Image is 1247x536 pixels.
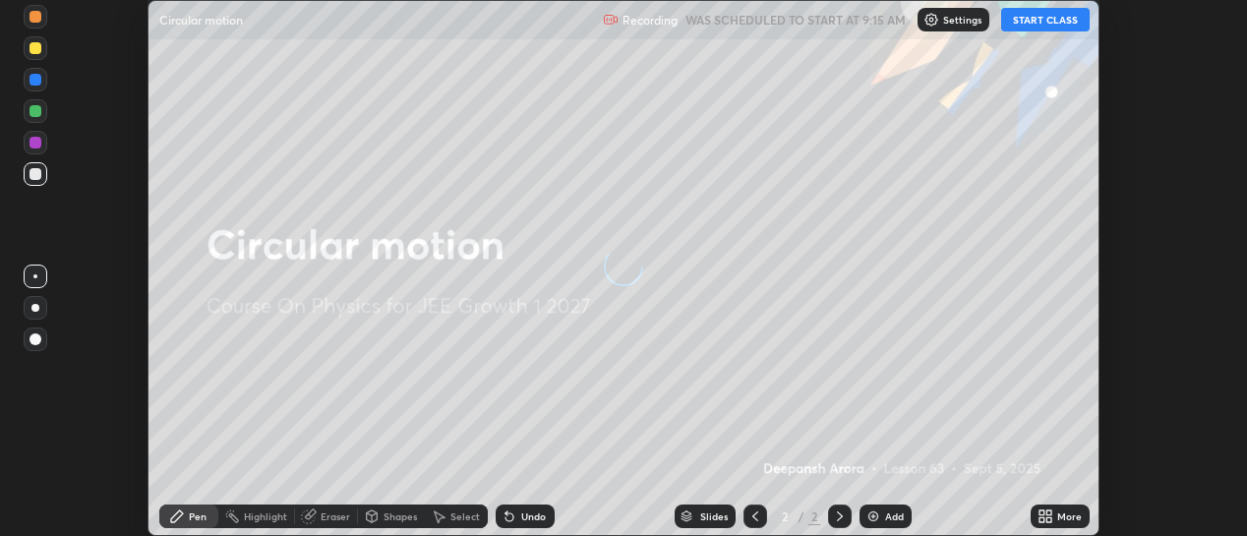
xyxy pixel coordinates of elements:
div: Slides [700,511,728,521]
p: Recording [623,13,678,28]
div: 2 [775,510,795,522]
div: Undo [521,511,546,521]
button: START CLASS [1001,8,1090,31]
div: Eraser [321,511,350,521]
img: add-slide-button [865,508,881,524]
div: 2 [808,507,820,525]
div: Shapes [384,511,417,521]
div: Select [450,511,480,521]
img: class-settings-icons [923,12,939,28]
img: recording.375f2c34.svg [603,12,619,28]
div: More [1057,511,1082,521]
h5: WAS SCHEDULED TO START AT 9:15 AM [685,11,906,29]
p: Settings [943,15,981,25]
div: Highlight [244,511,287,521]
div: / [799,510,804,522]
div: Add [885,511,904,521]
p: Circular motion [159,12,243,28]
div: Pen [189,511,207,521]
